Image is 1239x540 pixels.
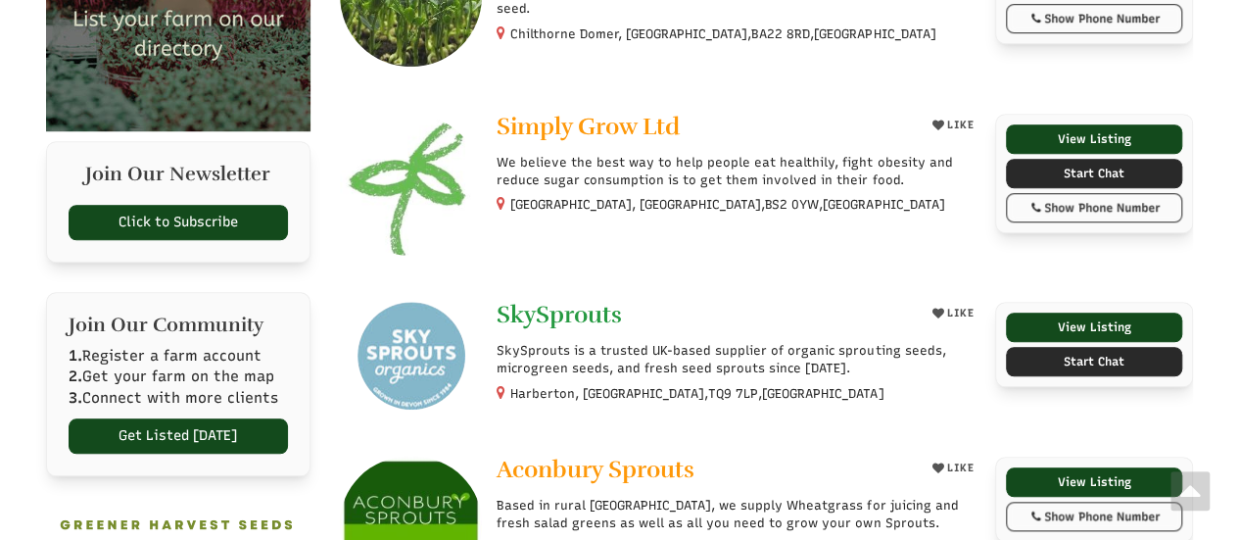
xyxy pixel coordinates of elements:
[357,302,465,410] img: SkySprouts
[69,315,288,336] h2: Join Our Community
[814,25,935,43] span: [GEOGRAPHIC_DATA]
[1006,124,1183,154] a: View Listing
[708,385,758,403] span: TQ9 7LP
[926,457,980,480] button: LIKE
[69,347,82,365] b: 1.
[69,164,288,195] h2: Join Our Newsletter
[751,25,810,43] span: BA22 8RD
[1006,467,1183,497] a: View Listing
[340,114,482,256] img: Simply Grow Ltd
[497,112,680,141] span: Simply Grow Ltd
[69,205,288,240] a: Click to Subscribe
[1017,508,1172,525] div: Show Phone Number
[510,26,935,41] small: Chilthorne Domer, [GEOGRAPHIC_DATA], ,
[823,196,944,214] span: [GEOGRAPHIC_DATA]
[497,497,979,532] p: Based in rural [GEOGRAPHIC_DATA], we supply Wheatgrass for juicing and fresh salad greens as well...
[497,457,911,487] a: Aconbury Sprouts
[497,114,911,144] a: Simply Grow Ltd
[944,307,974,319] span: LIKE
[1017,199,1172,217] div: Show Phone Number
[497,300,622,329] span: SkySprouts
[497,302,911,332] a: SkySprouts
[69,346,288,409] p: Register a farm account Get your farm on the map Connect with more clients
[510,197,944,212] small: [GEOGRAPHIC_DATA], [GEOGRAPHIC_DATA], ,
[926,302,980,325] button: LIKE
[69,368,82,385] b: 2.
[762,385,883,403] span: [GEOGRAPHIC_DATA]
[510,386,883,401] small: Harberton, [GEOGRAPHIC_DATA], ,
[1006,313,1183,342] a: View Listing
[944,118,974,130] span: LIKE
[944,461,974,473] span: LIKE
[497,455,694,484] span: Aconbury Sprouts
[1006,159,1183,188] a: Start Chat
[1006,347,1183,376] a: Start Chat
[497,342,979,377] p: SkySprouts is a trusted UK-based supplier of organic sprouting seeds, microgreen seeds, and fresh...
[497,154,979,189] p: We believe the best way to help people eat healthily, fight obesity and reduce sugar consumption ...
[1017,10,1172,27] div: Show Phone Number
[765,196,819,214] span: BS2 0YW
[69,418,288,454] a: Get Listed [DATE]
[69,389,82,407] b: 3.
[926,114,980,137] button: LIKE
